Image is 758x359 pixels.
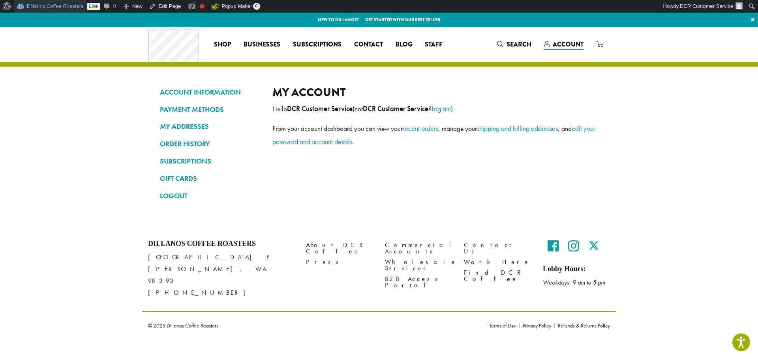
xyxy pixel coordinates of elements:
p: © 2025 Dillanos Coffee Roasters. [148,323,477,328]
a: Contact Us [464,240,531,257]
a: ORDER HISTORY [160,137,261,151]
a: Staff [418,38,449,51]
a: About DCR Coffee [306,240,373,257]
a: Search [491,38,538,51]
p: [GEOGRAPHIC_DATA] E [PERSON_NAME], WA 98390 [PHONE_NUMBER] [148,251,294,299]
div: Focus keyphrase not set [200,4,205,9]
a: Log out [432,104,451,113]
nav: Account pages [160,86,261,209]
span: DCR Customer Service [680,3,733,9]
a: Terms of Use [489,323,519,328]
a: B2B Access Portal [385,274,452,291]
a: Press [306,257,373,268]
a: Shop [208,38,237,51]
a: ACCOUNT INFORMATION [160,86,261,99]
p: From your account dashboard you can view your , manage your , and . [272,122,598,149]
a: Work Here [464,257,531,268]
span: Account [553,40,584,49]
a: recent orders [403,124,438,133]
span: Shop [214,40,231,50]
a: SUBSCRIPTIONS [160,154,261,168]
span: Subscriptions [293,40,341,50]
span: Blog [396,40,412,50]
span: Contact [354,40,383,50]
strong: DCR Customer Service [287,104,353,113]
a: Live [87,3,100,10]
h2: My account [272,86,598,99]
h5: Lobby Hours: [543,265,610,273]
a: Privacy Policy [519,323,554,328]
a: × [747,13,758,27]
span: 0 [253,3,260,10]
a: shipping and billing addresses [477,124,558,133]
em: Weekdays 9 am to 5 pm [543,278,605,286]
a: Wholesale Services [385,257,452,274]
p: Hello (not ? ) [272,102,598,115]
span: Search [507,40,531,49]
a: Commercial Accounts [385,240,452,257]
a: PAYMENT METHODS [160,103,261,116]
h4: Dillanos Coffee Roasters [148,240,294,248]
a: Get started with our best seller [365,17,440,23]
span: Businesses [244,40,280,50]
a: LOGOUT [160,189,261,203]
a: Refunds & Returns Policy [554,323,610,328]
a: Find DCR Coffee [464,268,531,285]
strong: DCR Customer Service [363,104,428,113]
span: Staff [425,40,443,50]
a: GIFT CARDS [160,172,261,185]
a: MY ADDRESSES [160,120,261,133]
